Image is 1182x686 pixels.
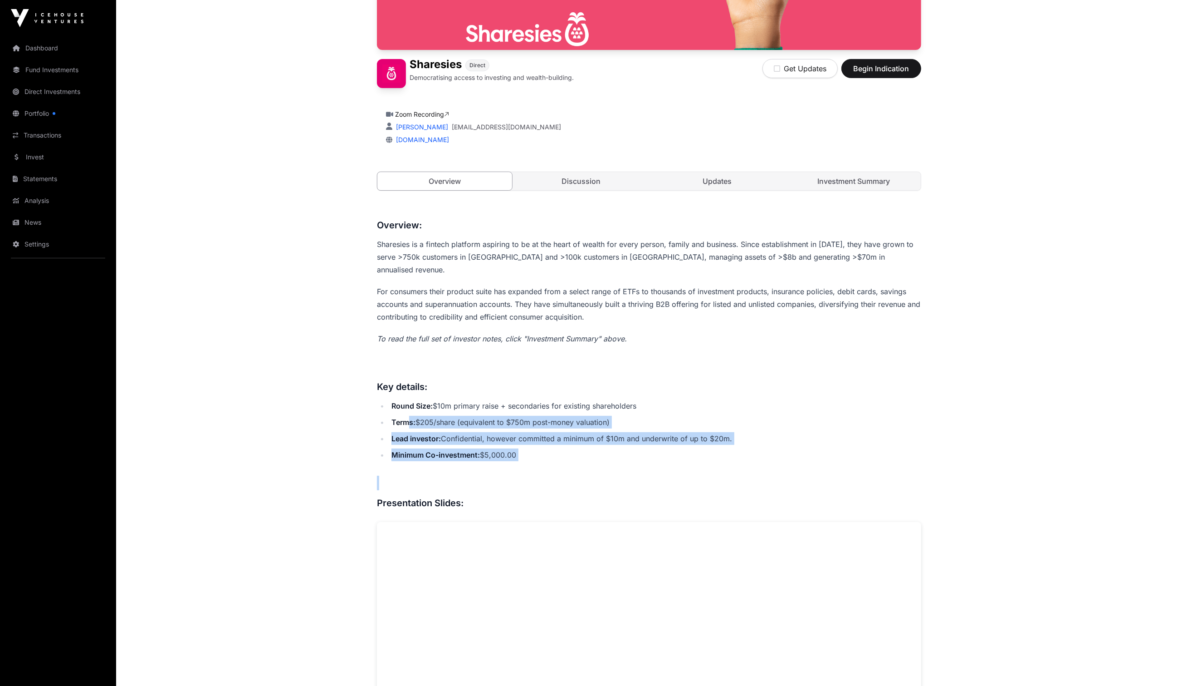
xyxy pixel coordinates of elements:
[7,169,109,189] a: Statements
[7,60,109,80] a: Fund Investments
[469,62,485,69] span: Direct
[7,38,109,58] a: Dashboard
[7,125,109,145] a: Transactions
[650,172,785,190] a: Updates
[7,82,109,102] a: Direct Investments
[439,434,441,443] strong: :
[389,432,921,445] li: Confidential, however committed a minimum of $10m and underwrite of up to $20m.
[7,104,109,123] a: Portfolio
[395,110,449,118] a: Zoom Recording
[452,123,561,132] a: [EMAIL_ADDRESS][DOMAIN_NAME]
[7,191,109,211] a: Analysis
[410,59,462,71] h1: Sharesies
[786,172,921,190] a: Investment Summary
[391,450,480,459] strong: Minimum Co-investment:
[841,68,921,77] a: Begin Indication
[7,234,109,254] a: Settings
[377,238,921,276] p: Sharesies is a fintech platform aspiring to be at the heart of wealth for every person, family an...
[514,172,649,190] a: Discussion
[377,334,627,343] em: To read the full set of investor notes, click "Investment Summary" above.
[841,59,921,78] button: Begin Indication
[377,59,406,88] img: Sharesies
[389,400,921,412] li: $10m primary raise + secondaries for existing shareholders
[410,73,574,82] p: Democratising access to investing and wealth-building.
[391,418,415,427] strong: Terms:
[7,147,109,167] a: Invest
[394,123,448,131] a: [PERSON_NAME]
[377,496,921,510] h3: Presentation Slides:
[392,136,449,143] a: [DOMAIN_NAME]
[391,401,433,410] strong: Round Size:
[389,449,921,461] li: $5,000.00
[762,59,838,78] button: Get Updates
[853,63,910,74] span: Begin Indication
[377,285,921,323] p: For consumers their product suite has expanded from a select range of ETFs to thousands of invest...
[389,416,921,429] li: $205/share (equivalent to $750m post-money valuation)
[391,434,439,443] strong: Lead investor
[1137,642,1182,686] iframe: Chat Widget
[11,9,83,27] img: Icehouse Ventures Logo
[377,380,921,394] h3: Key details:
[377,218,921,232] h3: Overview:
[377,172,513,191] a: Overview
[7,212,109,232] a: News
[377,172,921,190] nav: Tabs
